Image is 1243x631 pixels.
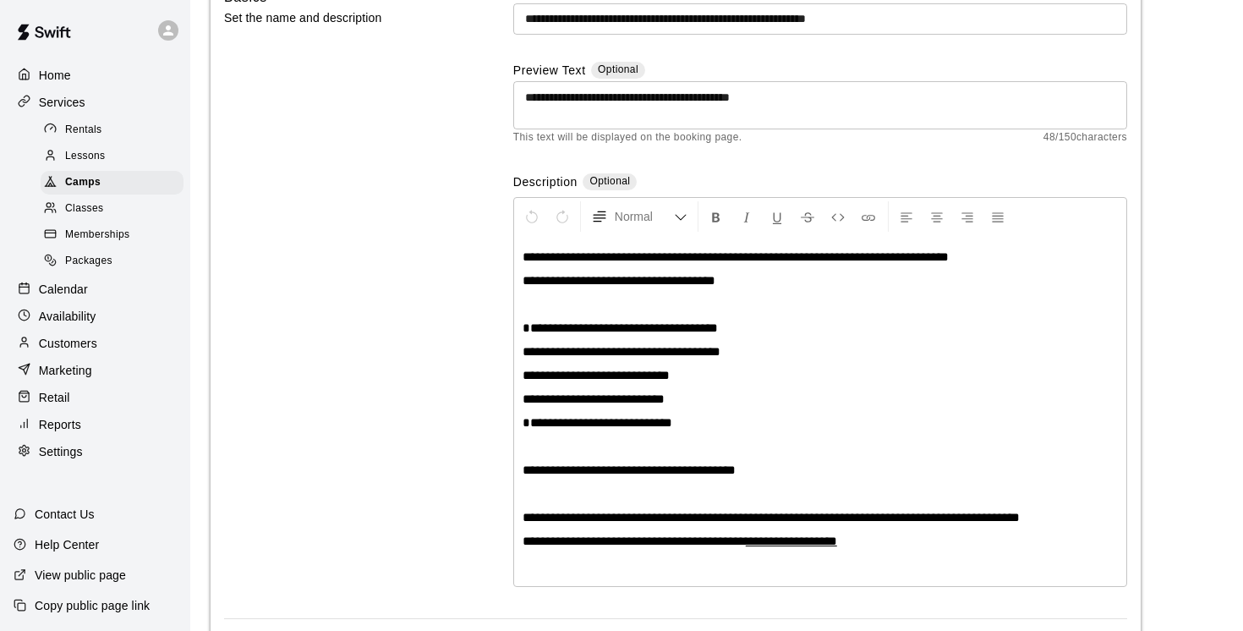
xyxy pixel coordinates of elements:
[41,222,190,249] a: Memberships
[1043,129,1127,146] span: 48 / 150 characters
[14,90,177,115] a: Services
[732,201,761,232] button: Format Italics
[584,201,694,232] button: Formatting Options
[41,223,183,247] div: Memberships
[39,362,92,379] p: Marketing
[35,567,126,584] p: View public page
[65,174,101,191] span: Camps
[548,201,577,232] button: Redo
[41,197,183,221] div: Classes
[65,122,102,139] span: Rentals
[39,308,96,325] p: Availability
[39,94,85,111] p: Services
[39,281,88,298] p: Calendar
[41,143,190,169] a: Lessons
[892,201,921,232] button: Left Align
[224,8,459,29] p: Set the name and description
[39,389,70,406] p: Retail
[39,416,81,433] p: Reports
[513,173,578,193] label: Description
[35,506,95,523] p: Contact Us
[615,208,674,225] span: Normal
[14,304,177,329] a: Availability
[14,412,177,437] a: Reports
[513,62,586,81] label: Preview Text
[41,250,183,273] div: Packages
[517,201,546,232] button: Undo
[598,63,638,75] span: Optional
[14,358,177,383] a: Marketing
[983,201,1012,232] button: Justify Align
[854,201,883,232] button: Insert Link
[923,201,951,232] button: Center Align
[35,597,150,614] p: Copy public page link
[14,277,177,302] a: Calendar
[14,385,177,410] a: Retail
[41,145,183,168] div: Lessons
[39,443,83,460] p: Settings
[39,335,97,352] p: Customers
[41,171,183,195] div: Camps
[41,117,190,143] a: Rentals
[824,201,852,232] button: Insert Code
[39,67,71,84] p: Home
[41,118,183,142] div: Rentals
[65,148,106,165] span: Lessons
[702,201,731,232] button: Format Bold
[763,201,791,232] button: Format Underline
[41,170,190,196] a: Camps
[953,201,982,232] button: Right Align
[65,253,112,270] span: Packages
[14,63,177,88] a: Home
[41,196,190,222] a: Classes
[14,331,177,356] a: Customers
[14,439,177,464] a: Settings
[793,201,822,232] button: Format Strikethrough
[513,129,742,146] span: This text will be displayed on the booking page.
[65,227,129,244] span: Memberships
[41,249,190,275] a: Packages
[65,200,103,217] span: Classes
[589,175,630,187] span: Optional
[35,536,99,553] p: Help Center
